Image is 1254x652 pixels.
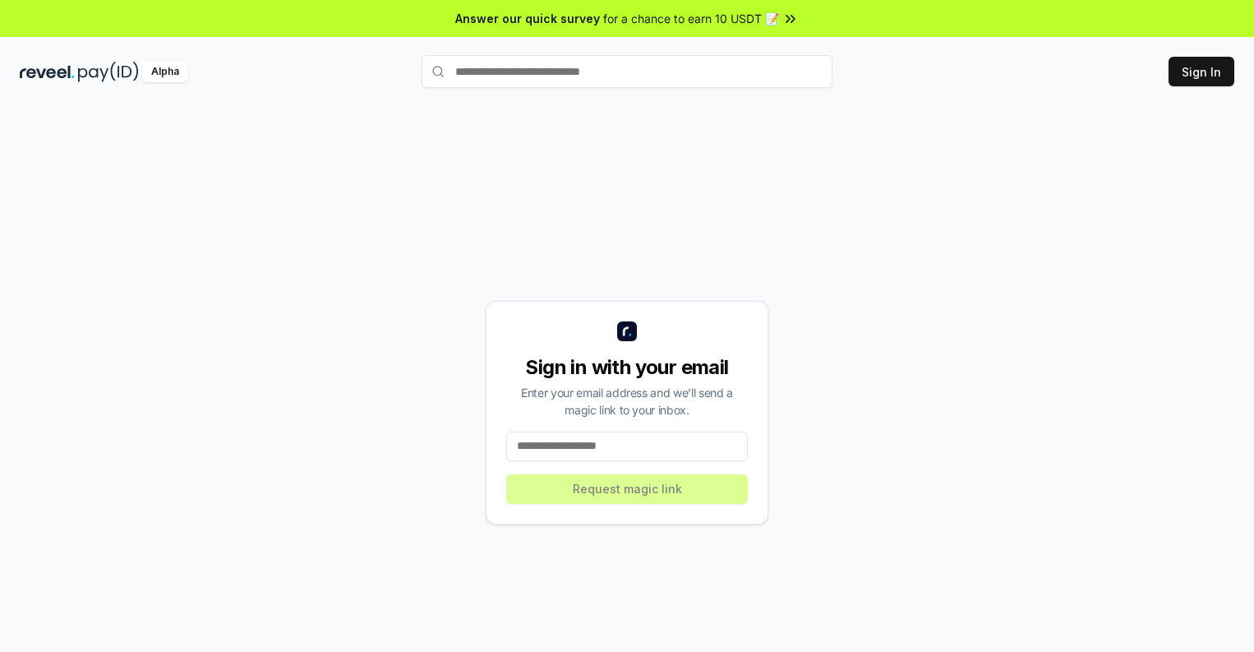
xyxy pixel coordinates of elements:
[506,384,748,418] div: Enter your email address and we’ll send a magic link to your inbox.
[78,62,139,82] img: pay_id
[617,321,637,341] img: logo_small
[20,62,75,82] img: reveel_dark
[603,10,779,27] span: for a chance to earn 10 USDT 📝
[506,354,748,381] div: Sign in with your email
[455,10,600,27] span: Answer our quick survey
[1169,57,1234,86] button: Sign In
[142,62,188,82] div: Alpha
